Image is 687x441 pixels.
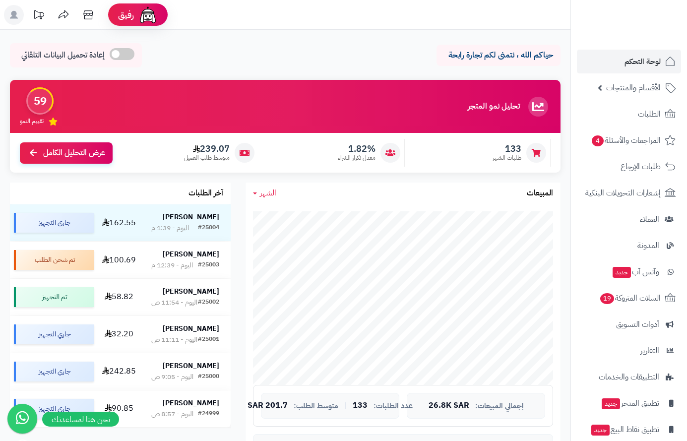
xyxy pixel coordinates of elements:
span: إشعارات التحويلات البنكية [585,186,661,200]
span: السلات المتروكة [599,291,661,305]
img: logo-2.png [620,27,678,48]
a: الشهر [253,188,276,199]
span: رفيق [118,9,134,21]
div: اليوم - 8:57 ص [151,409,193,419]
div: #25000 [198,372,219,382]
td: 162.55 [98,204,140,241]
div: تم التجهيز [14,287,94,307]
a: أدوات التسويق [577,313,681,336]
span: 4 [592,135,604,146]
div: اليوم - 12:39 م [151,260,193,270]
span: الطلبات [638,107,661,121]
h3: المبيعات [527,189,553,198]
a: المراجعات والأسئلة4 [577,128,681,152]
span: 19 [600,293,614,304]
span: الأقسام والمنتجات [606,81,661,95]
span: العملاء [640,212,659,226]
a: التقارير [577,339,681,363]
a: وآتس آبجديد [577,260,681,284]
h3: تحليل نمو المتجر [468,102,520,111]
a: العملاء [577,207,681,231]
span: 201.7 SAR [248,401,288,410]
a: طلبات الإرجاع [577,155,681,179]
span: تقييم النمو [20,117,44,126]
span: وآتس آب [612,265,659,279]
span: عرض التحليل الكامل [43,147,105,159]
a: تحديثات المنصة [26,5,51,27]
div: جاري التجهيز [14,399,94,419]
span: طلبات الإرجاع [621,160,661,174]
div: جاري التجهيز [14,213,94,233]
td: 90.85 [98,390,140,427]
span: تطبيق نقاط البيع [590,423,659,437]
div: جاري التجهيز [14,362,94,381]
a: التطبيقات والخدمات [577,365,681,389]
span: متوسط طلب العميل [184,154,230,162]
span: 133 [353,401,368,410]
p: حياكم الله ، نتمنى لكم تجارة رابحة [444,50,553,61]
div: #25003 [198,260,219,270]
span: جديد [602,398,620,409]
div: اليوم - 11:11 ص [151,335,197,345]
div: جاري التجهيز [14,324,94,344]
strong: [PERSON_NAME] [163,286,219,297]
td: 32.20 [98,316,140,353]
span: إجمالي المبيعات: [475,402,524,410]
span: معدل تكرار الشراء [338,154,375,162]
span: جديد [613,267,631,278]
td: 242.85 [98,353,140,390]
strong: [PERSON_NAME] [163,212,219,222]
span: الشهر [260,187,276,199]
a: تطبيق المتجرجديد [577,391,681,415]
div: اليوم - 9:05 ص [151,372,193,382]
a: المدونة [577,234,681,257]
div: #25001 [198,335,219,345]
span: | [344,402,347,409]
div: تم شحن الطلب [14,250,94,270]
a: الطلبات [577,102,681,126]
span: أدوات التسويق [616,317,659,331]
span: 239.07 [184,143,230,154]
h3: آخر الطلبات [188,189,223,198]
a: السلات المتروكة19 [577,286,681,310]
strong: [PERSON_NAME] [163,323,219,334]
span: لوحة التحكم [625,55,661,68]
span: إعادة تحميل البيانات التلقائي [21,50,105,61]
div: #25004 [198,223,219,233]
span: التقارير [640,344,659,358]
a: لوحة التحكم [577,50,681,73]
div: اليوم - 11:54 ص [151,298,197,308]
div: اليوم - 1:39 م [151,223,189,233]
span: المدونة [637,239,659,252]
strong: [PERSON_NAME] [163,398,219,408]
span: عدد الطلبات: [374,402,413,410]
span: 26.8K SAR [429,401,469,410]
strong: [PERSON_NAME] [163,361,219,371]
span: المراجعات والأسئلة [591,133,661,147]
td: 58.82 [98,279,140,315]
span: 1.82% [338,143,375,154]
a: عرض التحليل الكامل [20,142,113,164]
div: #25002 [198,298,219,308]
span: طلبات الشهر [493,154,521,162]
span: جديد [591,425,610,436]
span: تطبيق المتجر [601,396,659,410]
span: التطبيقات والخدمات [599,370,659,384]
span: 133 [493,143,521,154]
div: #24999 [198,409,219,419]
strong: [PERSON_NAME] [163,249,219,259]
img: ai-face.png [138,5,158,25]
td: 100.69 [98,242,140,278]
span: متوسط الطلب: [294,402,338,410]
a: إشعارات التحويلات البنكية [577,181,681,205]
